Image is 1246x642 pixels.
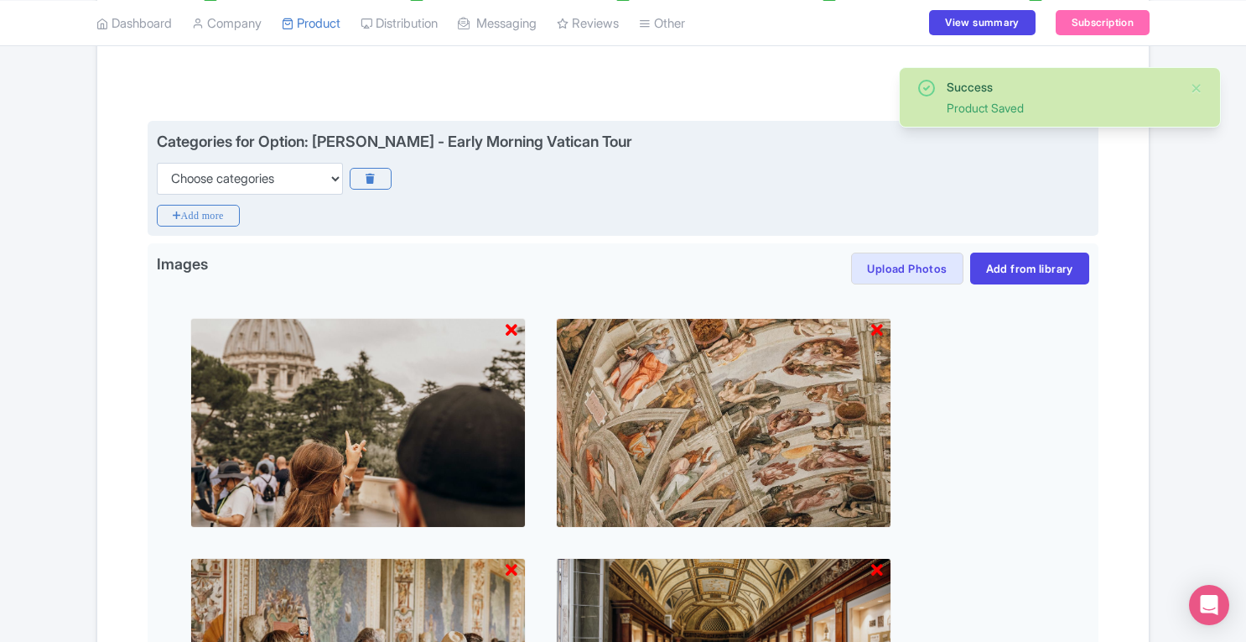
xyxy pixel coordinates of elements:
[1189,585,1229,625] div: Open Intercom Messenger
[947,78,1176,96] div: Success
[157,205,240,227] i: Add more
[556,318,891,528] img: yzrjtsdcdag7z1sbe67h.jpg
[929,10,1035,35] a: View summary
[157,253,208,279] span: Images
[947,99,1176,117] div: Product Saved
[157,133,632,150] div: Categories for Option: [PERSON_NAME] - Early Morning Vatican Tour
[851,253,963,284] button: Upload Photos
[190,318,526,528] img: pszwdexpxnfsjt5k17uh.jpg
[1056,10,1150,35] a: Subscription
[970,253,1089,284] a: Add from library
[1190,78,1203,98] button: Close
